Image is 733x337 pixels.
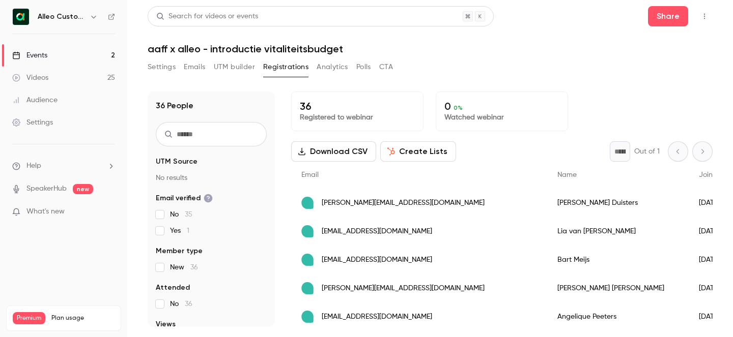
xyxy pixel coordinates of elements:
span: No [170,209,192,220]
h6: Alleo Customer Success [38,12,86,22]
span: Join date [699,171,730,178]
button: Polls [356,59,371,75]
p: Watched webinar [444,112,559,122]
button: Settings [148,59,176,75]
p: No results [156,173,267,183]
img: aaff.nl [301,311,314,323]
h1: aaff x alleo - introductie vitaliteitsbudget [148,43,713,55]
span: [EMAIL_ADDRESS][DOMAIN_NAME] [322,226,432,237]
img: aaff.nl [301,225,314,237]
a: SpeakerHub [26,183,67,194]
span: 36 [190,264,198,271]
div: Settings [12,117,53,128]
span: 36 [185,300,192,308]
div: [PERSON_NAME] [PERSON_NAME] [547,274,689,302]
div: Bart Meijs [547,246,689,274]
span: Yes [170,226,189,236]
span: 1 [187,227,189,234]
img: aaff.nl [301,197,314,209]
iframe: Noticeable Trigger [103,207,115,217]
div: Videos [12,73,48,83]
span: Email verified [156,193,213,203]
span: 35 [185,211,192,218]
li: help-dropdown-opener [12,161,115,171]
span: new [73,184,93,194]
div: Lia van [PERSON_NAME] [547,217,689,246]
span: [PERSON_NAME][EMAIL_ADDRESS][DOMAIN_NAME] [322,283,485,294]
p: 0 [444,100,559,112]
button: Download CSV [291,141,376,162]
div: Search for videos or events [156,11,258,22]
span: New [170,262,198,272]
span: 0 % [454,104,463,111]
span: [PERSON_NAME][EMAIL_ADDRESS][DOMAIN_NAME] [322,198,485,208]
button: Registrations [263,59,308,75]
span: Name [557,171,577,178]
button: UTM builder [214,59,255,75]
button: Emails [184,59,205,75]
button: Analytics [317,59,348,75]
span: What's new [26,206,65,217]
p: Registered to webinar [300,112,415,122]
span: Views [156,319,176,329]
button: Share [648,6,688,26]
button: CTA [379,59,393,75]
button: Create Lists [380,141,456,162]
div: Audience [12,95,58,105]
span: No [170,299,192,309]
span: Attended [156,283,190,293]
span: Member type [156,246,203,256]
img: aaff.nl [301,254,314,266]
img: aaff.nl [301,282,314,294]
img: Alleo Customer Success [13,9,29,25]
div: [PERSON_NAME] Duisters [547,189,689,217]
p: 36 [300,100,415,112]
span: [EMAIL_ADDRESS][DOMAIN_NAME] [322,312,432,322]
div: Events [12,50,47,60]
div: Angelique Peeters [547,302,689,331]
span: Plan usage [51,314,115,322]
span: Premium [13,312,45,324]
h1: 36 People [156,100,193,112]
span: Help [26,161,41,171]
span: UTM Source [156,157,198,167]
span: [EMAIL_ADDRESS][DOMAIN_NAME] [322,255,432,265]
span: Email [301,171,319,178]
p: Out of 1 [634,146,660,157]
